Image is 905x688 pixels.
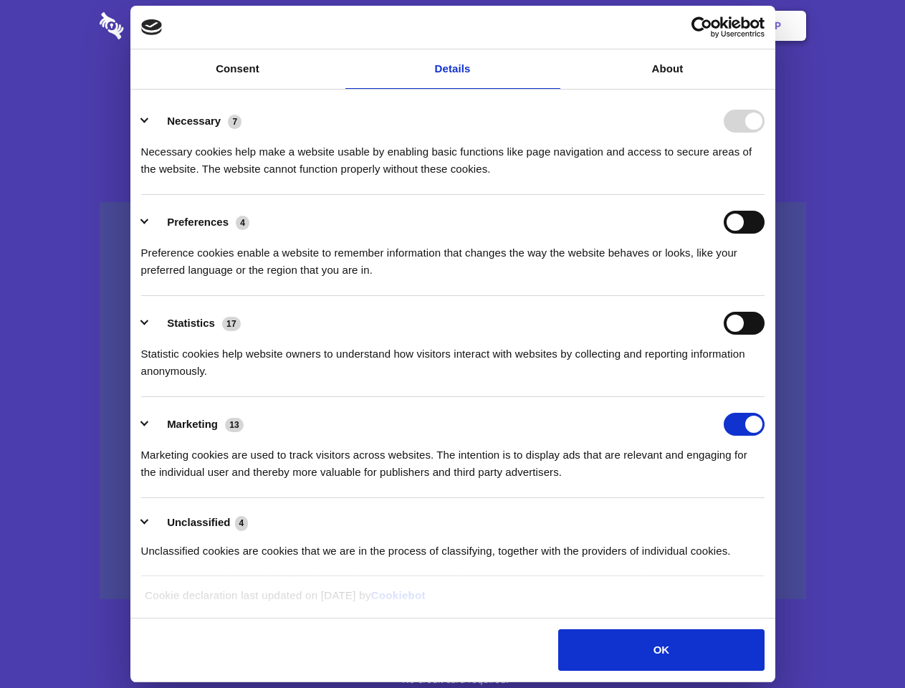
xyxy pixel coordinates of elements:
span: 7 [228,115,241,129]
a: Contact [581,4,647,48]
a: About [560,49,775,89]
button: Statistics (17) [141,312,250,335]
a: Wistia video thumbnail [100,202,806,600]
div: Marketing cookies are used to track visitors across websites. The intention is to display ads tha... [141,436,765,481]
label: Necessary [167,115,221,127]
span: 4 [235,516,249,530]
label: Statistics [167,317,215,329]
span: 4 [236,216,249,230]
iframe: Drift Widget Chat Controller [833,616,888,671]
a: Pricing [421,4,483,48]
button: OK [558,629,764,671]
a: Usercentrics Cookiebot - opens in a new window [639,16,765,38]
div: Cookie declaration last updated on [DATE] by [134,587,771,615]
span: 17 [222,317,241,331]
a: Details [345,49,560,89]
button: Unclassified (4) [141,514,257,532]
div: Necessary cookies help make a website usable by enabling basic functions like page navigation and... [141,133,765,178]
a: Cookiebot [371,589,426,601]
div: Statistic cookies help website owners to understand how visitors interact with websites by collec... [141,335,765,380]
img: logo [141,19,163,35]
button: Necessary (7) [141,110,251,133]
div: Unclassified cookies are cookies that we are in the process of classifying, together with the pro... [141,532,765,560]
a: Login [650,4,712,48]
span: 13 [225,418,244,432]
button: Marketing (13) [141,413,253,436]
div: Preference cookies enable a website to remember information that changes the way the website beha... [141,234,765,279]
a: Consent [130,49,345,89]
h4: Auto-redaction of sensitive data, encrypted data sharing and self-destructing private chats. Shar... [100,130,806,178]
h1: Eliminate Slack Data Loss. [100,64,806,116]
img: logo-wordmark-white-trans-d4663122ce5f474addd5e946df7df03e33cb6a1c49d2221995e7729f52c070b2.svg [100,12,222,39]
label: Preferences [167,216,229,228]
button: Preferences (4) [141,211,259,234]
label: Marketing [167,418,218,430]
